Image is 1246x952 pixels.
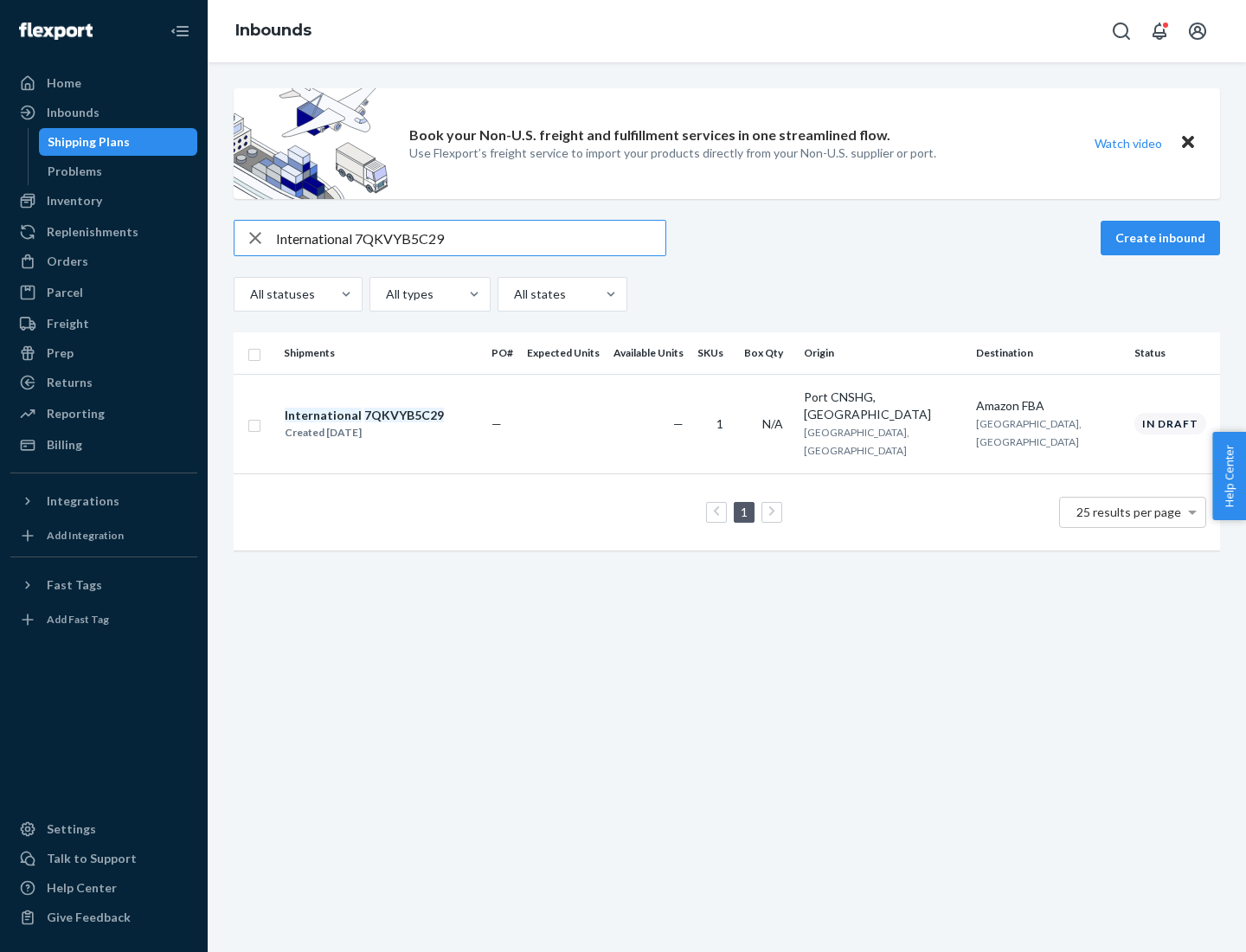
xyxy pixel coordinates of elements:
[47,223,138,241] div: Replenishments
[384,286,386,303] input: All types
[48,133,130,151] div: Shipping Plans
[969,332,1127,374] th: Destination
[39,128,198,156] a: Shipping Plans
[47,374,93,391] div: Returns
[804,389,962,423] div: Port CNSHG, [GEOGRAPHIC_DATA]
[47,879,117,897] div: Help Center
[10,431,197,459] a: Billing
[10,606,197,634] a: Add Fast Tag
[39,158,198,185] a: Problems
[47,104,100,121] div: Inbounds
[1212,432,1246,520] button: Help Center
[47,74,81,92] div: Home
[10,845,197,872] a: Talk to Support
[10,487,197,515] button: Integrations
[47,436,82,453] div: Billing
[716,416,723,431] span: 1
[1180,14,1215,48] button: Open account menu
[10,248,197,275] a: Orders
[222,6,325,56] ol: breadcrumbs
[19,23,93,40] img: Flexport logo
[276,221,665,255] input: Search inbounds by name, destination, msku...
[47,576,102,594] div: Fast Tags
[235,21,311,40] a: Inbounds
[10,310,197,338] a: Freight
[762,416,783,431] span: N/A
[10,69,197,97] a: Home
[10,571,197,599] button: Fast Tags
[10,187,197,215] a: Inventory
[1076,505,1181,519] span: 25 results per page
[1104,14,1139,48] button: Open Search Box
[520,332,607,374] th: Expected Units
[673,416,684,431] span: —
[47,528,124,543] div: Add Integration
[364,408,444,422] em: 7QKVYB5C29
[804,426,909,457] span: [GEOGRAPHIC_DATA], [GEOGRAPHIC_DATA]
[47,192,102,209] div: Inventory
[10,218,197,246] a: Replenishments
[737,332,797,374] th: Box Qty
[10,339,197,367] a: Prep
[737,505,751,519] a: Page 1 is your current page
[47,344,74,362] div: Prep
[285,424,444,441] div: Created [DATE]
[1134,413,1206,434] div: In draft
[47,284,83,301] div: Parcel
[10,874,197,902] a: Help Center
[10,99,197,126] a: Inbounds
[10,279,197,306] a: Parcel
[10,400,197,428] a: Reporting
[797,332,969,374] th: Origin
[47,253,88,270] div: Orders
[47,405,105,422] div: Reporting
[47,612,109,627] div: Add Fast Tag
[10,522,197,550] a: Add Integration
[1127,332,1220,374] th: Status
[1142,14,1177,48] button: Open notifications
[163,14,197,48] button: Close Navigation
[10,369,197,396] a: Returns
[409,125,890,145] p: Book your Non-U.S. freight and fulfillment services in one streamlined flow.
[47,315,89,332] div: Freight
[409,145,936,162] p: Use Flexport’s freight service to import your products directly from your Non-U.S. supplier or port.
[512,286,514,303] input: All states
[690,332,737,374] th: SKUs
[47,850,137,867] div: Talk to Support
[976,397,1121,415] div: Amazon FBA
[607,332,690,374] th: Available Units
[1083,131,1173,156] button: Watch video
[491,416,502,431] span: —
[47,492,119,510] div: Integrations
[47,820,96,838] div: Settings
[485,332,520,374] th: PO#
[48,163,102,180] div: Problems
[1177,131,1199,156] button: Close
[10,904,197,931] button: Give Feedback
[248,286,250,303] input: All statuses
[285,408,362,422] em: International
[976,417,1082,448] span: [GEOGRAPHIC_DATA], [GEOGRAPHIC_DATA]
[10,815,197,843] a: Settings
[277,332,485,374] th: Shipments
[1101,221,1220,255] button: Create inbound
[47,909,131,926] div: Give Feedback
